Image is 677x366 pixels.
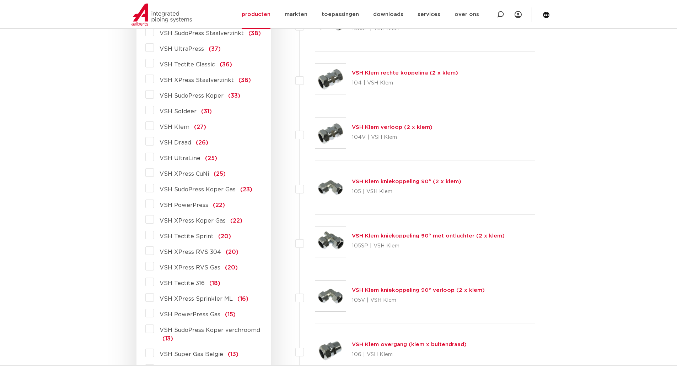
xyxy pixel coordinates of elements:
p: 105SP | VSH Klem [352,240,505,252]
span: VSH PowerPress Gas [160,312,220,317]
img: Thumbnail for VSH Klem verloop (2 x klem) [315,118,346,148]
span: VSH XPress Staalverzinkt [160,77,234,83]
a: VSH Klem overgang (klem x buitendraad) [352,342,467,347]
a: VSH Klem verloop (2 x klem) [352,125,432,130]
span: (23) [240,187,252,192]
img: Thumbnail for VSH Klem kniekoppeling 90° met ontluchter (2 x klem) [315,226,346,257]
p: 106 | VSH Klem [352,349,467,360]
span: VSH SudoPress Koper Gas [160,187,236,192]
p: 104 | VSH Klem [352,77,458,89]
a: VSH Klem rechte koppeling (2 x klem) [352,70,458,76]
span: (20) [226,249,238,255]
span: (22) [213,202,225,208]
span: VSH XPress Sprinkler ML [160,296,233,302]
span: (15) [225,312,236,317]
span: (26) [196,140,208,146]
a: VSH Klem kniekoppeling 90° (2 x klem) [352,179,461,184]
span: VSH Tectite 316 [160,280,205,286]
span: (25) [205,155,217,161]
a: VSH Klem kniekoppeling 90° met ontluchter (2 x klem) [352,233,505,239]
span: (36) [238,77,251,83]
img: Thumbnail for VSH Klem rechte koppeling (2 x klem) [315,64,346,94]
span: VSH PowerPress [160,202,208,208]
span: VSH SudoPress Koper [160,93,224,99]
span: (13) [162,336,173,342]
p: 105 | VSH Klem [352,186,461,197]
span: (27) [194,124,206,130]
p: 105V | VSH Klem [352,295,485,306]
span: (36) [220,62,232,67]
span: (20) [218,234,231,239]
span: VSH Soldeer [160,109,197,114]
span: VSH Super Gas België [160,351,223,357]
span: VSH XPress RVS 304 [160,249,221,255]
a: VSH Klem kniekoppeling 90° verloop (2 x klem) [352,288,485,293]
span: (33) [228,93,240,99]
span: (38) [248,31,261,36]
p: 104V | VSH Klem [352,132,432,143]
img: Thumbnail for VSH Klem kniekoppeling 90° (2 x klem) [315,172,346,203]
span: VSH Draad [160,140,191,146]
span: VSH UltraPress [160,46,204,52]
span: (13) [228,351,238,357]
span: VSH XPress Koper Gas [160,218,226,224]
span: (18) [209,280,220,286]
span: VSH XPress CuNi [160,171,209,177]
span: (31) [201,109,212,114]
span: (20) [225,265,238,271]
span: (22) [230,218,242,224]
img: Thumbnail for VSH Klem overgang (klem x buitendraad) [315,335,346,366]
span: VSH Tectite Sprint [160,234,214,239]
span: VSH SudoPress Staalverzinkt [160,31,244,36]
span: VSH Tectite Classic [160,62,215,67]
span: VSH Klem [160,124,189,130]
span: VSH UltraLine [160,155,200,161]
span: VSH SudoPress Koper verchroomd [160,327,260,333]
p: 103SP | VSH Klem [352,23,478,34]
img: Thumbnail for VSH Klem kniekoppeling 90° verloop (2 x klem) [315,281,346,311]
span: (16) [237,296,248,302]
span: (37) [209,46,221,52]
span: VSH XPress RVS Gas [160,265,220,271]
span: (25) [214,171,226,177]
